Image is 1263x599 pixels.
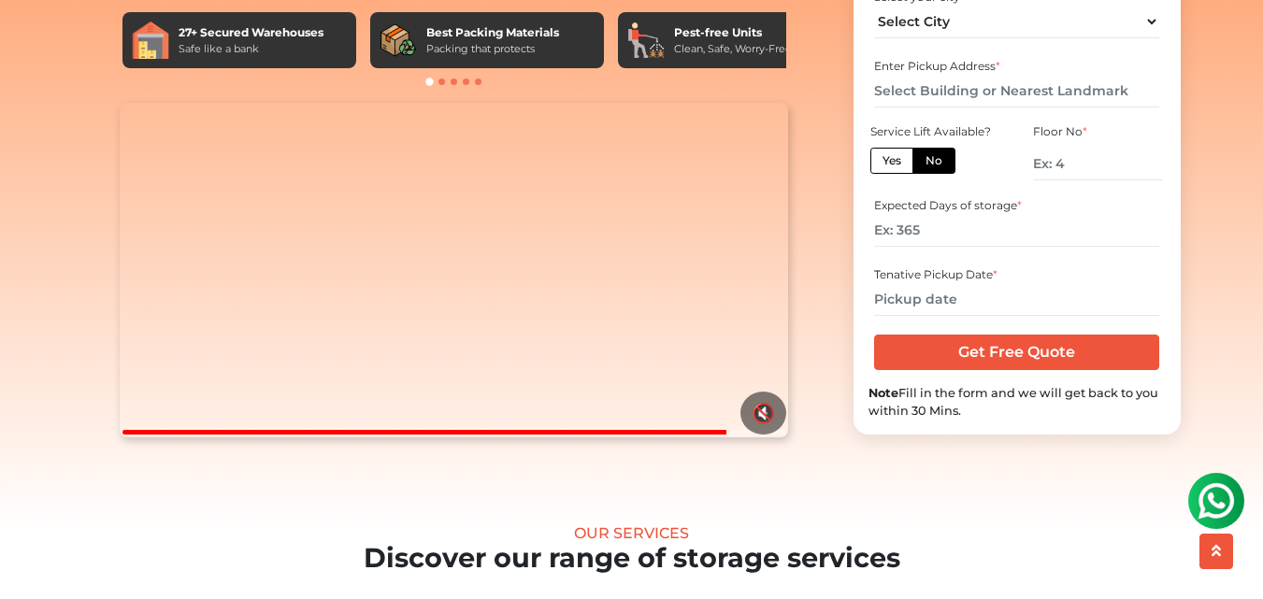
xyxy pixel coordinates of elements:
div: Enter Pickup Address [874,58,1159,75]
div: Service Lift Available? [870,123,999,140]
img: Best Packing Materials [380,21,417,59]
input: Select Building or Nearest Landmark [874,75,1159,107]
div: Clean, Safe, Worry-Free [674,41,792,57]
h2: Discover our range of storage services [50,542,1213,575]
img: whatsapp-icon.svg [19,19,56,56]
div: Our Services [50,524,1213,542]
div: Fill in the form and we will get back to you within 30 Mins. [868,384,1166,420]
b: Note [868,386,898,400]
div: Expected Days of storage [874,197,1159,214]
input: Ex: 4 [1033,148,1162,180]
img: 27+ Secured Warehouses [132,21,169,59]
video: Your browser does not support the video tag. [120,103,788,437]
button: scroll up [1199,534,1233,569]
label: Yes [870,148,913,174]
input: Ex: 365 [874,214,1159,247]
label: No [912,148,955,174]
div: Tenative Pickup Date [874,266,1159,283]
div: Packing that protects [426,41,559,57]
div: Safe like a bank [179,41,323,57]
div: Pest-free Units [674,24,792,41]
input: Pickup date [874,283,1159,316]
img: Pest-free Units [627,21,665,59]
div: Best Packing Materials [426,24,559,41]
div: 27+ Secured Warehouses [179,24,323,41]
div: Floor No [1033,123,1162,140]
input: Get Free Quote [874,335,1159,370]
button: 🔇 [740,392,786,435]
